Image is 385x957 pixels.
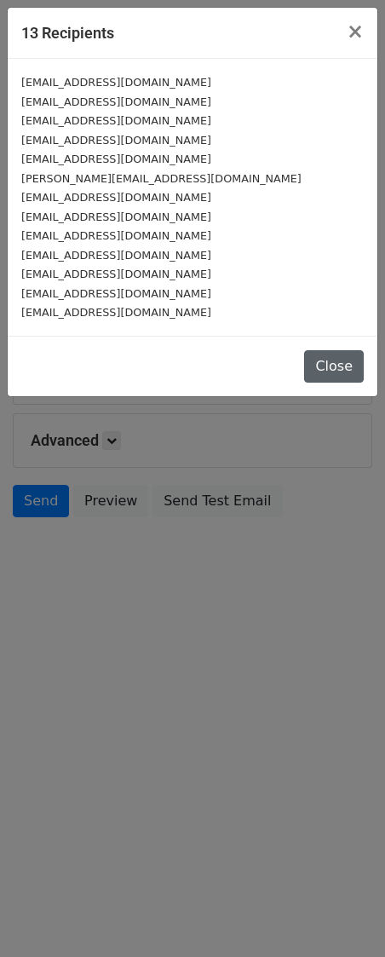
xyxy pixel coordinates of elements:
[21,95,211,108] small: [EMAIL_ADDRESS][DOMAIN_NAME]
[347,20,364,43] span: ×
[21,21,114,44] h5: 13 Recipients
[333,8,377,55] button: Close
[21,76,211,89] small: [EMAIL_ADDRESS][DOMAIN_NAME]
[21,153,211,165] small: [EMAIL_ADDRESS][DOMAIN_NAME]
[21,229,211,242] small: [EMAIL_ADDRESS][DOMAIN_NAME]
[21,249,211,262] small: [EMAIL_ADDRESS][DOMAIN_NAME]
[21,114,211,127] small: [EMAIL_ADDRESS][DOMAIN_NAME]
[21,134,211,147] small: [EMAIL_ADDRESS][DOMAIN_NAME]
[21,287,211,300] small: [EMAIL_ADDRESS][DOMAIN_NAME]
[21,210,211,223] small: [EMAIL_ADDRESS][DOMAIN_NAME]
[21,268,211,280] small: [EMAIL_ADDRESS][DOMAIN_NAME]
[21,172,302,185] small: [PERSON_NAME][EMAIL_ADDRESS][DOMAIN_NAME]
[304,350,364,383] button: Close
[21,191,211,204] small: [EMAIL_ADDRESS][DOMAIN_NAME]
[21,306,211,319] small: [EMAIL_ADDRESS][DOMAIN_NAME]
[300,875,385,957] iframe: Chat Widget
